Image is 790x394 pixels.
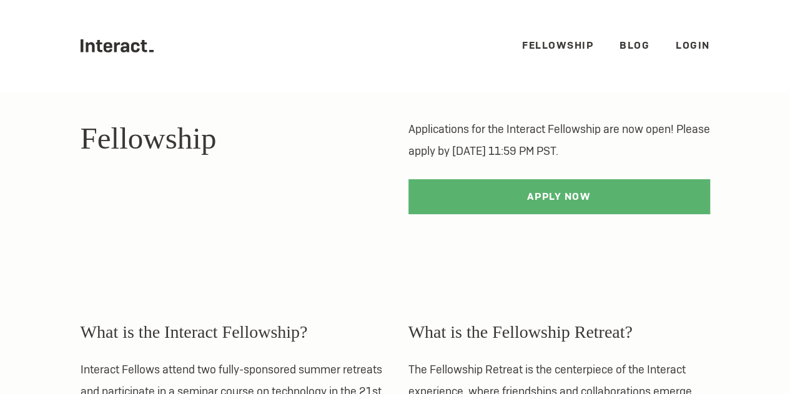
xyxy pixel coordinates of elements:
a: Fellowship [522,39,593,52]
a: Blog [620,39,649,52]
a: Login [676,39,710,52]
h3: What is the Fellowship Retreat? [408,319,710,345]
a: Apply Now [408,179,710,214]
p: Applications for the Interact Fellowship are now open! Please apply by [DATE] 11:59 PM PST. [408,118,710,162]
h1: Fellowship [81,118,382,159]
h3: What is the Interact Fellowship? [81,319,382,345]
